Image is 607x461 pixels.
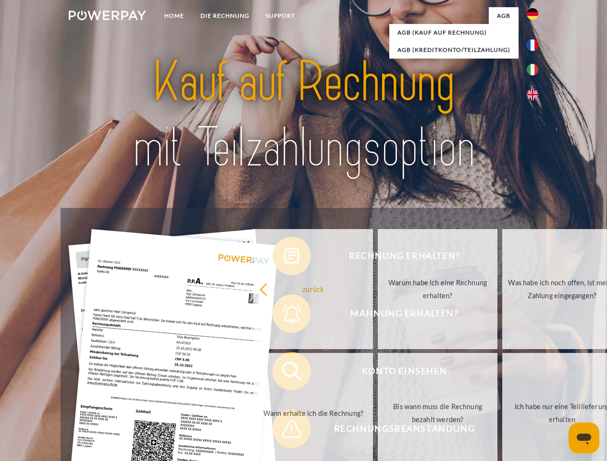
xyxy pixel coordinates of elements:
iframe: Schaltfläche zum Öffnen des Messaging-Fensters [569,423,599,453]
img: en [527,89,538,100]
img: logo-powerpay-white.svg [69,11,146,20]
img: de [527,8,538,20]
div: zurück [259,282,367,295]
a: AGB (Kauf auf Rechnung) [389,24,519,41]
a: SUPPORT [258,7,303,24]
a: AGB (Kreditkonto/Teilzahlung) [389,41,519,59]
div: Wann erhalte ich die Rechnung? [259,406,367,419]
img: title-powerpay_de.svg [92,46,515,184]
div: Warum habe ich eine Rechnung erhalten? [384,276,492,302]
div: Bis wann muss die Rechnung bezahlt werden? [384,400,492,426]
a: DIE RECHNUNG [192,7,258,24]
a: agb [489,7,519,24]
a: Home [156,7,192,24]
img: fr [527,39,538,51]
img: it [527,64,538,75]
